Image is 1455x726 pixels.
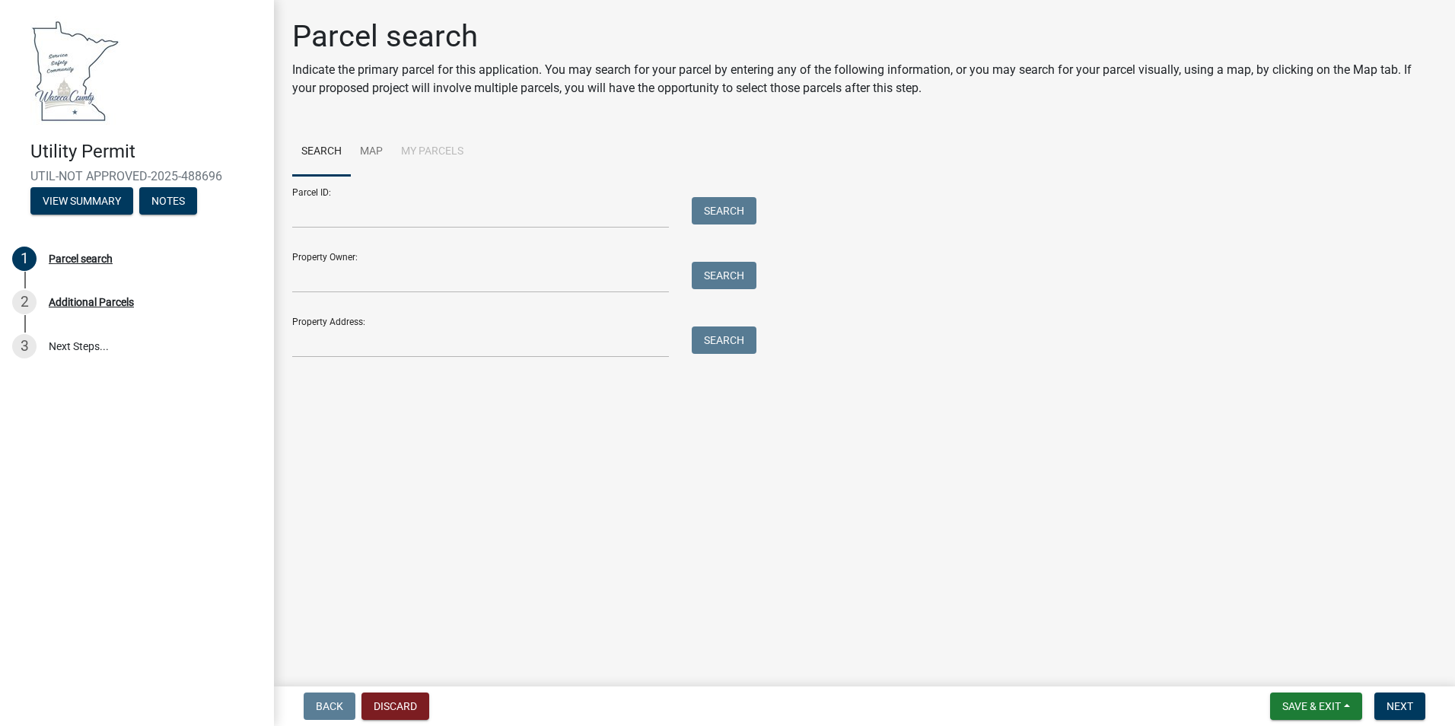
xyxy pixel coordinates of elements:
span: Save & Exit [1282,700,1341,712]
button: Search [692,326,756,354]
h4: Utility Permit [30,141,262,163]
h1: Parcel search [292,18,1437,55]
button: Search [692,197,756,224]
span: Back [316,700,343,712]
button: View Summary [30,187,133,215]
button: Notes [139,187,197,215]
div: Parcel search [49,253,113,264]
button: Search [692,262,756,289]
button: Back [304,693,355,720]
div: Additional Parcels [49,297,134,307]
div: 1 [12,247,37,271]
button: Save & Exit [1270,693,1362,720]
button: Next [1374,693,1425,720]
img: Waseca County, Minnesota [30,16,120,125]
span: UTIL-NOT APPROVED-2025-488696 [30,169,244,183]
p: Indicate the primary parcel for this application. You may search for your parcel by entering any ... [292,61,1437,97]
div: 3 [12,334,37,358]
a: Search [292,128,351,177]
a: Map [351,128,392,177]
wm-modal-confirm: Notes [139,196,197,208]
div: 2 [12,290,37,314]
wm-modal-confirm: Summary [30,196,133,208]
button: Discard [361,693,429,720]
span: Next [1387,700,1413,712]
